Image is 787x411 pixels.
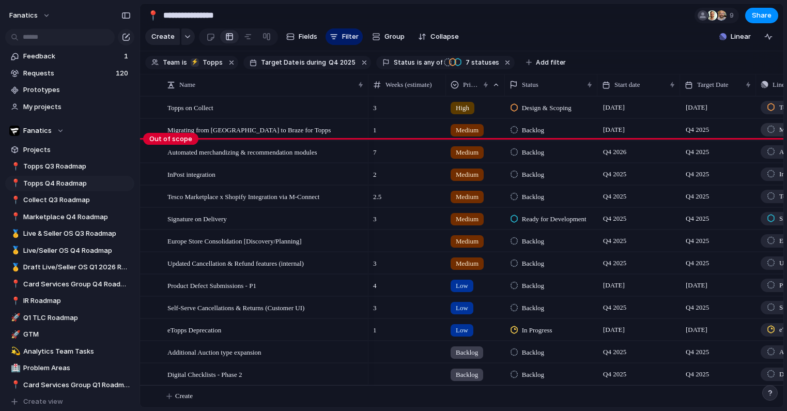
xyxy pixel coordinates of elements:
span: Q4 2025 [683,168,712,180]
div: 🏥 [11,362,18,374]
span: 3 [369,253,445,269]
span: 2 [369,164,445,180]
button: Linear [715,29,755,44]
span: Topps Q3 Roadmap [23,161,131,172]
div: 📍 [11,295,18,307]
span: Topps [203,58,223,67]
span: Tesco Marketplace x Shopify Integration via M-Connect [167,190,319,202]
span: Backlog [456,347,478,358]
div: 🚀 [11,329,18,341]
span: Problem Areas [23,363,131,373]
span: Q4 2025 [683,301,712,314]
span: 1 [369,319,445,336]
span: 7 [369,142,445,158]
div: 📍 [11,211,18,223]
span: is [417,58,422,67]
span: 120 [116,68,130,79]
div: 🥇Live/Seller OS Q4 Roadmap [5,243,134,258]
button: 🚀 [9,313,20,323]
span: Feedback [23,51,121,62]
button: Share [745,8,778,23]
button: Create view [5,394,134,409]
span: is [182,58,187,67]
div: 🥇 [11,245,18,256]
button: 📍 [9,296,20,306]
span: Marketplace Q4 Roadmap [23,212,131,222]
span: Medium [456,192,479,202]
div: 📍 [11,194,18,206]
span: Create [175,391,193,401]
span: 3 [369,297,445,313]
span: Collect Q3 Roadmap [23,195,131,205]
button: 📍 [9,178,20,189]
span: Automated merchandizing & recommendation modules [167,146,317,158]
span: Target Date [697,80,729,90]
span: Medium [456,236,479,247]
span: 4 [369,275,445,291]
span: Q4 2025 [683,190,712,203]
span: Product Defect Submissions - P1 [167,279,256,291]
span: Projects [23,145,131,155]
button: Create [145,28,180,45]
button: Add filter [520,55,572,70]
span: [DATE] [600,324,627,336]
button: 🥇 [9,262,20,272]
span: Backlog [522,347,544,358]
span: Filter [342,32,359,42]
div: 📍Marketplace Q4 Roadmap [5,209,134,225]
span: Live & Seller OS Q3 Roadmap [23,229,131,239]
span: Q4 2025 [683,346,712,358]
span: Backlog [522,281,544,291]
span: Live/Seller OS Q4 Roadmap [23,246,131,256]
span: Group [384,32,405,42]
span: Backlog [522,192,544,202]
span: InPost integration [167,168,215,180]
span: [DATE] [600,124,627,136]
span: Prototypes [23,85,131,95]
span: [DATE] [683,279,710,292]
a: 🥇Live & Seller OS Q3 Roadmap [5,226,134,241]
span: Topps Q4 Roadmap [23,178,131,189]
span: Low [456,281,468,291]
a: Prototypes [5,82,134,98]
span: Q4 2025 [683,257,712,269]
span: Analytics Team Tasks [23,346,131,357]
span: Self-Serve Cancellations & Returns (Customer UI) [167,301,304,313]
span: 7 [462,58,471,66]
span: Backlog [456,370,478,380]
span: 1 [369,119,445,135]
span: Design & Scoping [522,103,572,113]
span: Priority [463,80,479,90]
span: Target Date [261,58,299,67]
button: 📍 [145,7,161,24]
a: 📍IR Roadmap [5,293,134,309]
span: eTopps Deprecation [167,324,221,336]
span: Status [522,80,538,90]
button: 🥇 [9,229,20,239]
span: Q4 2025 [600,168,629,180]
span: Card Services Group Q1 Roadmap [23,380,131,390]
span: [DATE] [683,324,710,336]
span: any of [422,58,442,67]
button: 💫 [9,346,20,357]
div: 🥇Draft Live/Seller OS Q1 2026 Roadmap [5,260,134,275]
span: Additional Auction type expansion [167,346,261,358]
a: Projects [5,142,134,158]
span: 3 [369,97,445,113]
button: Fields [282,28,321,45]
span: Backlog [522,125,544,135]
div: 🚀 [11,312,18,324]
a: 📍Collect Q3 Roadmap [5,192,134,208]
button: 📍 [9,161,20,172]
span: Q4 2025 [683,212,712,225]
div: 📍Topps Q3 Roadmap [5,159,134,174]
div: 🚀GTM [5,327,134,342]
a: 🚀Q1 TLC Roadmap [5,310,134,326]
div: ⚡ [191,58,199,67]
button: isduring [299,57,328,68]
span: Draft Live/Seller OS Q1 2026 Roadmap [23,262,131,272]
